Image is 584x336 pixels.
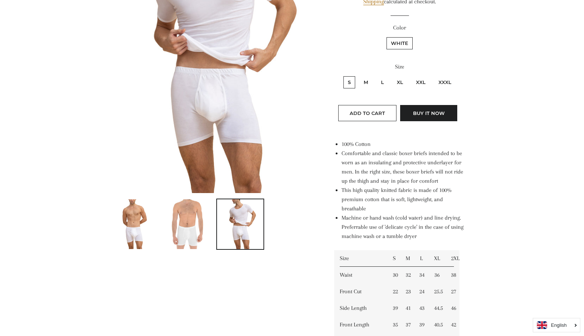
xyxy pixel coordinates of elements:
img: Load image into Gallery viewer, Men&#39;s 100% Cotton Classic Boxer Briefs [221,199,260,249]
button: Buy it now [400,105,457,121]
td: Front Cut [334,283,387,300]
img: Load image into Gallery viewer, Men&#39;s 100% Cotton Classic Boxer Briefs [114,199,153,249]
td: 32 [400,267,414,283]
td: 43 [414,300,429,316]
td: 39 [414,316,429,333]
button: Add to Cart [338,105,396,121]
label: Size [334,62,465,71]
label: S [343,76,355,88]
label: XXXL [434,76,456,88]
td: 34 [414,267,429,283]
td: 37 [400,316,414,333]
label: L [377,76,388,88]
td: 2XL [445,250,459,267]
i: English [551,323,567,328]
td: Front Length [334,316,387,333]
li: Machine or hand wash (cold water) and line drying. Preferrable use of 'delicate cycle' in the cas... [342,213,465,241]
td: 35 [387,316,400,333]
td: M [400,250,414,267]
span: Comfortable and classic boxer briefs intended to be worn as an insulating and protective underlay... [342,150,463,184]
td: 38 [445,267,459,283]
td: Waist [334,267,387,283]
td: 44.5 [429,300,445,316]
td: Size [334,250,387,267]
label: XL [392,76,408,88]
td: 42 [445,316,459,333]
td: XL [429,250,445,267]
a: English [537,321,576,329]
span: 100% Cotton [342,141,371,147]
td: 46 [445,300,459,316]
label: M [359,76,373,88]
img: Load image into Gallery viewer, Men&#39;s 100% Cotton Classic Boxer Briefs [169,199,205,249]
td: Side Length [334,300,387,316]
td: 22 [387,283,400,300]
td: 30 [387,267,400,283]
td: S [387,250,400,267]
label: XXL [412,76,430,88]
td: 39 [387,300,400,316]
td: 41 [400,300,414,316]
td: 24 [414,283,429,300]
li: This high quality knitted fabric is made of 100% premium cotton that is soft, lightweight, and br... [342,186,465,213]
td: L [414,250,429,267]
td: 36 [429,267,445,283]
td: 40.5 [429,316,445,333]
td: 25.5 [429,283,445,300]
td: 27 [445,283,459,300]
label: White [387,37,413,49]
label: Color [334,23,465,32]
span: Add to Cart [350,110,385,116]
td: 23 [400,283,414,300]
